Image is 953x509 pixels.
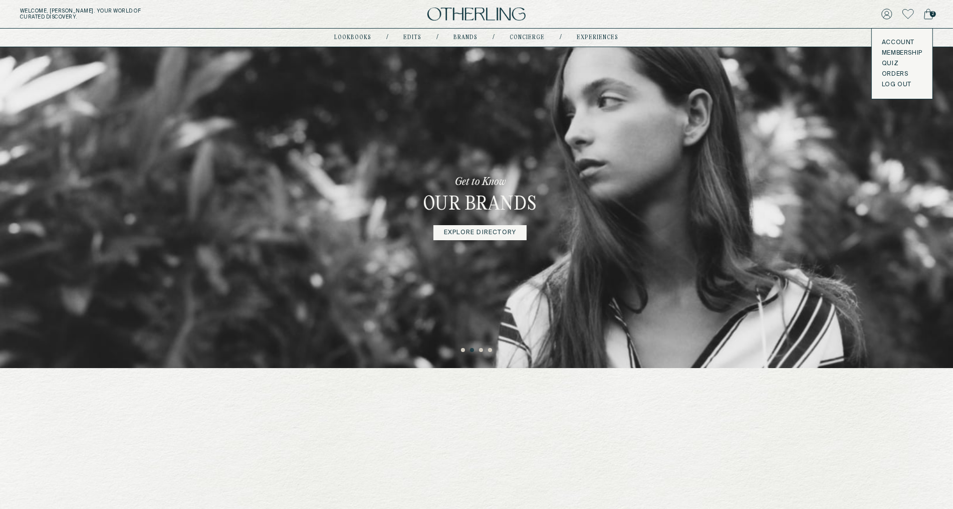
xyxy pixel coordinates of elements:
[930,11,936,17] span: 2
[335,35,372,40] a: lookbooks
[427,8,526,21] img: logo
[510,35,545,40] a: concierge
[20,8,294,20] h5: Welcome, [PERSON_NAME] . Your world of curated discovery.
[882,81,911,89] button: LOG OUT
[577,35,619,40] a: experiences
[387,34,389,42] div: /
[461,348,466,353] button: 1
[560,34,562,42] div: /
[882,60,922,68] a: Quiz
[493,34,495,42] div: /
[470,348,475,353] button: 2
[404,35,422,40] a: Edits
[455,175,506,189] p: Get to Know
[882,49,922,57] a: Membership
[882,39,922,47] a: Account
[488,348,493,353] button: 4
[437,34,439,42] div: /
[479,348,484,353] button: 3
[882,70,922,78] a: Orders
[924,7,933,21] a: 2
[423,193,537,217] h3: Our Brands
[454,35,478,40] a: Brands
[433,225,527,240] a: Explore Directory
